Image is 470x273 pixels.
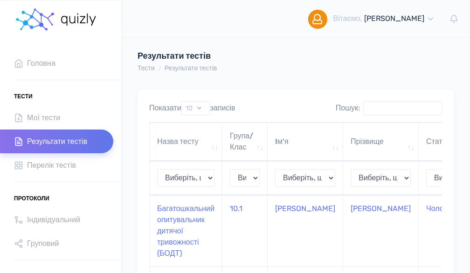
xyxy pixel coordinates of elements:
[60,14,98,26] img: homepage
[343,123,419,161] th: Прізвище: активувати для сортування стовпців за зростанням
[149,101,235,116] label: Показати записів
[150,123,222,161] th: Назва тесту: активувати для сортування стовпців за зростанням
[343,195,419,266] td: [PERSON_NAME]
[27,135,87,148] span: Результати тестів
[138,51,316,61] h4: Результати тестів
[27,111,60,124] span: Мої тести
[14,6,56,34] img: homepage
[336,101,442,116] label: Пошук:
[27,237,59,250] span: Груповий
[27,159,76,171] span: Перелік тестів
[419,195,465,266] td: Чоловіча
[27,57,55,69] span: Головна
[138,63,155,73] li: Тести
[222,195,268,266] td: 10.1
[419,123,465,161] th: Стать: активувати для сортування стовпців за зростанням
[138,63,217,73] nav: breadcrumb
[268,123,343,161] th: Iм'я: активувати для сортування стовпців за зростанням
[14,89,33,103] span: Тести
[150,195,222,266] td: Багатошкальний опитувальник дитячої тривожності (БОДТ)
[222,123,268,161] th: Група/Клас: активувати для сортування стовпців за зростанням
[268,195,343,266] td: [PERSON_NAME]
[363,101,442,116] input: Пошук:
[364,14,424,23] span: [PERSON_NAME]
[14,191,49,205] span: Протоколи
[27,213,80,226] span: Індивідуальний
[155,63,217,73] li: Результати тестів
[181,101,210,116] select: Показатизаписів
[14,0,98,38] a: homepage homepage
